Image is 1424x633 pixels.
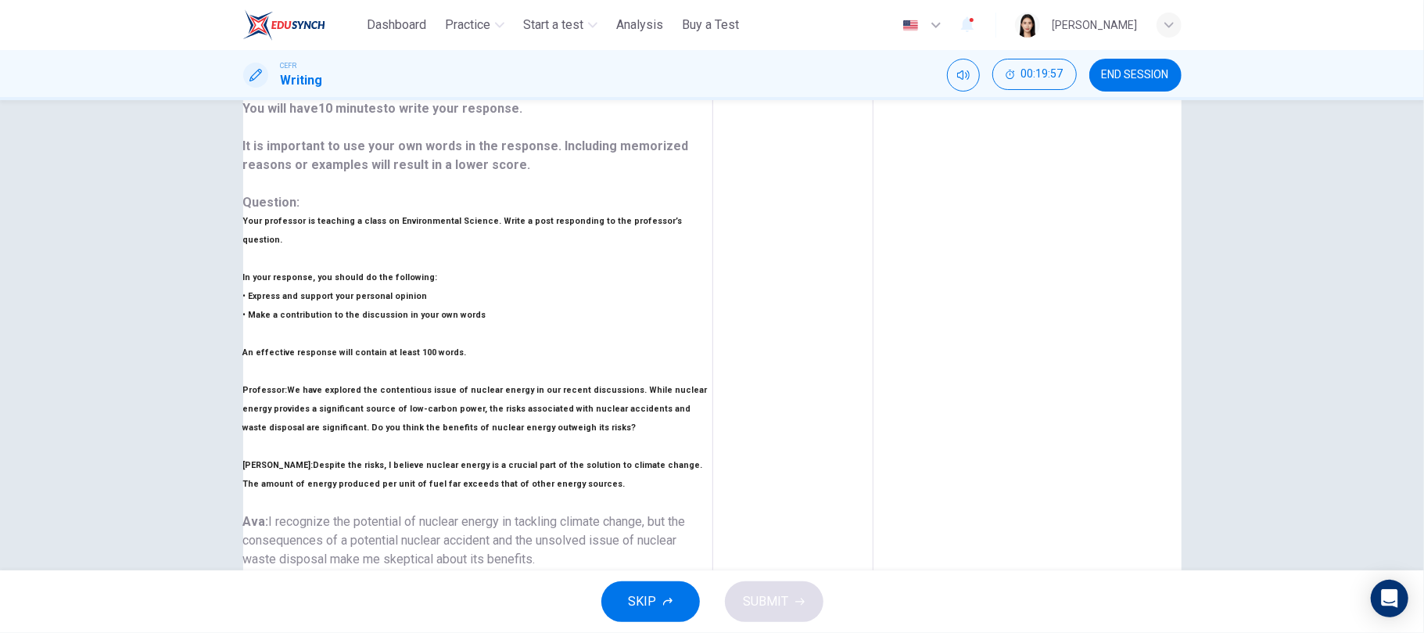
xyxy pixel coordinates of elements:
[616,16,663,34] span: Analysis
[676,11,745,39] button: Buy a Test
[243,9,325,41] img: ELTC logo
[243,513,712,569] h6: I recognize the potential of nuclear energy in tackling climate change, but the consequences of a...
[243,9,361,41] a: ELTC logo
[281,71,323,90] h1: Writing
[1089,59,1182,92] button: END SESSION
[243,569,712,588] h6: Question
[601,581,700,622] button: SKIP
[439,11,511,39] button: Practice
[1371,580,1408,617] div: Open Intercom Messenger
[243,193,712,212] h6: Question :
[243,381,712,437] h6: We have explored the contentious issue of nuclear energy in our recent discussions. While nuclear...
[445,16,490,34] span: Practice
[243,385,288,395] b: Professor:
[901,20,920,31] img: en
[517,11,604,39] button: Start a test
[1015,13,1040,38] img: Profile picture
[281,60,297,71] span: CEFR
[610,11,669,39] button: Analysis
[1021,68,1064,81] span: 00:19:57
[629,591,657,613] span: SKIP
[1102,69,1169,81] span: END SESSION
[243,268,712,325] h6: In your response, you should do the following: • Express and support your personal opinion • Make...
[243,343,712,362] h6: An effective response will contain at least 100 words.
[319,101,384,116] b: 10 minutes
[992,59,1077,90] button: 00:19:57
[243,460,314,470] b: [PERSON_NAME]:
[243,456,712,494] h6: Despite the risks, I believe nuclear energy is a crucial part of the solution to climate change. ...
[992,59,1077,92] div: Hide
[1053,16,1138,34] div: [PERSON_NAME]
[243,212,712,250] h6: Your professor is teaching a class on Environmental Science. Write a post responding to the profe...
[523,16,583,34] span: Start a test
[367,16,426,34] span: Dashboard
[947,59,980,92] div: Mute
[682,16,739,34] span: Buy a Test
[243,514,269,529] b: Ava:
[360,11,432,39] button: Dashboard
